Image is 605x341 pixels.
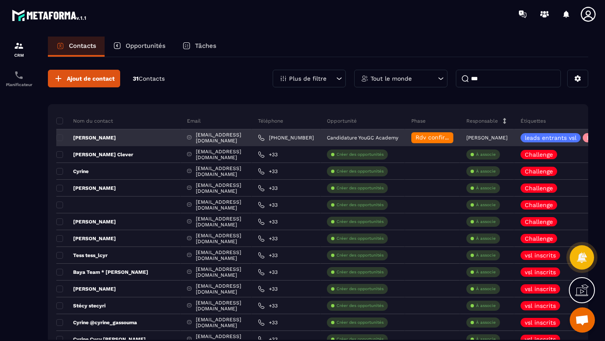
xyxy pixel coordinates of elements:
[416,134,463,141] span: Rdv confirmé ✅
[56,218,116,225] p: [PERSON_NAME]
[476,168,496,174] p: À associe
[258,286,278,292] a: +33
[337,219,384,225] p: Créer des opportunités
[48,37,105,57] a: Contacts
[337,236,384,241] p: Créer des opportunités
[476,286,496,292] p: À associe
[258,168,278,175] a: +33
[258,151,278,158] a: +33
[466,118,498,124] p: Responsable
[258,202,278,208] a: +33
[525,135,576,141] p: leads entrants vsl
[258,252,278,259] a: +33
[56,319,137,326] p: Cyrine @cyrine_gassouma
[476,269,496,275] p: À associe
[525,185,553,191] p: Challenge
[56,151,133,158] p: [PERSON_NAME] Clever
[56,185,116,191] p: [PERSON_NAME]
[56,252,108,259] p: Tess tess_lcyr
[411,118,426,124] p: Phase
[327,118,357,124] p: Opportunité
[337,202,384,208] p: Créer des opportunités
[525,236,553,241] p: Challenge
[56,302,105,309] p: Stécy stecyri
[525,168,553,174] p: Challenge
[476,152,496,157] p: À associe
[56,168,89,175] p: Cyrine
[56,134,116,141] p: [PERSON_NAME]
[476,320,496,325] p: À associe
[2,64,36,93] a: schedulerschedulerPlanificateur
[327,135,398,141] p: Candidature YouGC Academy
[12,8,87,23] img: logo
[525,219,553,225] p: Challenge
[258,218,278,225] a: +33
[258,185,278,191] a: +33
[2,53,36,58] p: CRM
[258,269,278,275] a: +33
[337,320,384,325] p: Créer des opportunités
[14,41,24,51] img: formation
[337,252,384,258] p: Créer des opportunités
[371,76,412,81] p: Tout le monde
[525,303,556,309] p: vsl inscrits
[67,74,115,83] span: Ajout de contact
[525,202,553,208] p: Challenge
[476,202,496,208] p: À associe
[337,269,384,275] p: Créer des opportunités
[525,320,556,325] p: vsl inscrits
[466,135,508,141] p: [PERSON_NAME]
[337,303,384,309] p: Créer des opportunités
[48,70,120,87] button: Ajout de contact
[337,152,384,157] p: Créer des opportunités
[2,82,36,87] p: Planificateur
[337,168,384,174] p: Créer des opportunités
[195,42,216,50] p: Tâches
[337,185,384,191] p: Créer des opportunités
[476,185,496,191] p: À associe
[476,219,496,225] p: À associe
[56,269,148,275] p: Baya Team * [PERSON_NAME]
[525,252,556,258] p: vsl inscrits
[174,37,225,57] a: Tâches
[525,269,556,275] p: vsl inscrits
[133,75,165,83] p: 31
[258,319,278,326] a: +33
[258,235,278,242] a: +33
[139,75,165,82] span: Contacts
[476,236,496,241] p: À associe
[105,37,174,57] a: Opportunités
[2,34,36,64] a: formationformationCRM
[337,286,384,292] p: Créer des opportunités
[56,235,116,242] p: [PERSON_NAME]
[258,134,314,141] a: [PHONE_NUMBER]
[187,118,201,124] p: Email
[476,252,496,258] p: À associe
[521,118,546,124] p: Étiquettes
[56,286,116,292] p: [PERSON_NAME]
[14,70,24,80] img: scheduler
[69,42,96,50] p: Contacts
[525,152,553,157] p: Challenge
[126,42,166,50] p: Opportunités
[289,76,326,81] p: Plus de filtre
[476,303,496,309] p: À associe
[258,118,283,124] p: Téléphone
[570,307,595,333] a: Ouvrir le chat
[56,118,113,124] p: Nom du contact
[258,302,278,309] a: +33
[525,286,556,292] p: vsl inscrits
